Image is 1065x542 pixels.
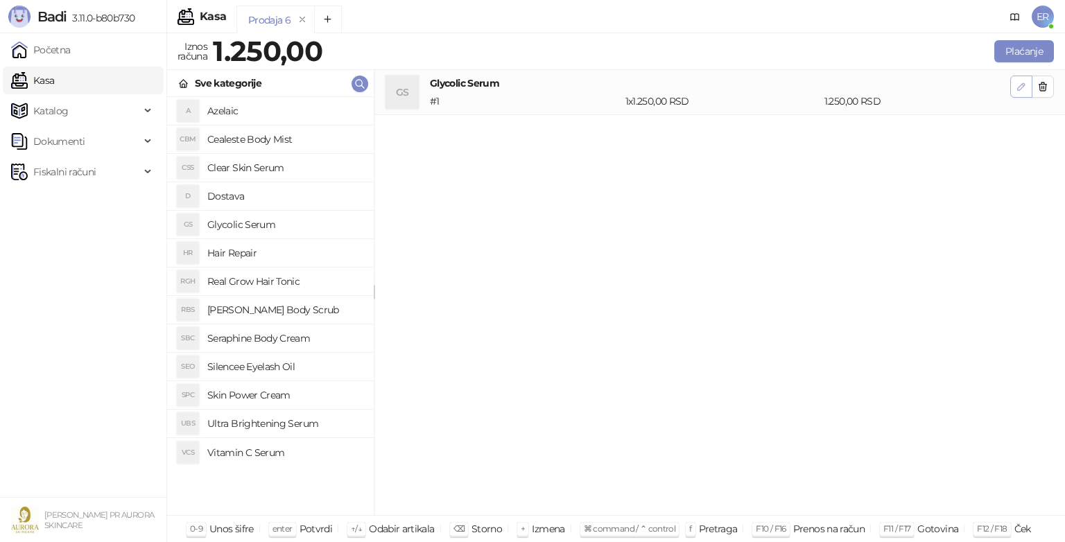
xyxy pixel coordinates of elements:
div: 1.250,00 RSD [822,94,1013,109]
div: Iznos računa [175,37,210,65]
div: Kasa [200,11,226,22]
div: GS [177,213,199,236]
div: grid [167,97,374,515]
h4: Seraphine Body Cream [207,327,363,349]
button: Plaćanje [994,40,1054,62]
div: 1 x 1.250,00 RSD [623,94,822,109]
button: Add tab [314,6,342,33]
div: SPC [177,384,199,406]
span: enter [272,523,293,534]
div: CBM [177,128,199,150]
div: Potvrdi [300,520,333,538]
div: Unos šifre [209,520,254,538]
span: Dokumenti [33,128,85,155]
span: + [521,523,525,534]
h4: Silencee Eyelash Oil [207,356,363,378]
span: 3.11.0-b80b730 [67,12,135,24]
span: Katalog [33,97,69,125]
span: ⌘ command / ⌃ control [584,523,676,534]
div: A [177,100,199,122]
div: Pretraga [699,520,738,538]
a: Kasa [11,67,54,94]
h4: Real Grow Hair Tonic [207,270,363,292]
span: F11 / F17 [883,523,910,534]
h4: Vitamin C Serum [207,442,363,464]
div: Izmena [532,520,564,538]
div: SEO [177,356,199,378]
img: 64x64-companyLogo-49a89dee-dabe-4d7e-87b5-030737ade40e.jpeg [11,506,39,534]
span: ER [1032,6,1054,28]
span: ⌫ [453,523,465,534]
div: RBS [177,299,199,321]
h4: Ultra Brightening Serum [207,412,363,435]
h4: Cealeste Body Mist [207,128,363,150]
h4: Glycolic Serum [430,76,1010,91]
span: 0-9 [190,523,202,534]
a: Dokumentacija [1004,6,1026,28]
h4: Glycolic Serum [207,213,363,236]
div: UBS [177,412,199,435]
img: Logo [8,6,31,28]
span: f [689,523,691,534]
a: Početna [11,36,71,64]
h4: Dostava [207,185,363,207]
div: Odabir artikala [369,520,434,538]
span: F10 / F16 [756,523,786,534]
h4: Hair Repair [207,242,363,264]
div: Prodaja 6 [248,12,291,28]
span: Fiskalni računi [33,158,96,186]
div: HR [177,242,199,264]
h4: Clear Skin Serum [207,157,363,179]
div: Ček [1014,520,1031,538]
strong: 1.250,00 [213,34,322,68]
h4: Skin Power Cream [207,384,363,406]
h4: [PERSON_NAME] Body Scrub [207,299,363,321]
div: # 1 [427,94,623,109]
small: [PERSON_NAME] PR AURORA SKINCARE [44,510,154,530]
span: F12 / F18 [977,523,1007,534]
div: Gotovina [917,520,958,538]
div: GS [386,76,419,109]
span: Badi [37,8,67,25]
div: D [177,185,199,207]
div: Sve kategorije [195,76,261,91]
div: VCS [177,442,199,464]
div: Prenos na račun [793,520,865,538]
div: SBC [177,327,199,349]
span: ↑/↓ [351,523,362,534]
div: Storno [471,520,502,538]
div: RGH [177,270,199,292]
div: CSS [177,157,199,179]
h4: Azelaic [207,100,363,122]
button: remove [293,14,311,26]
